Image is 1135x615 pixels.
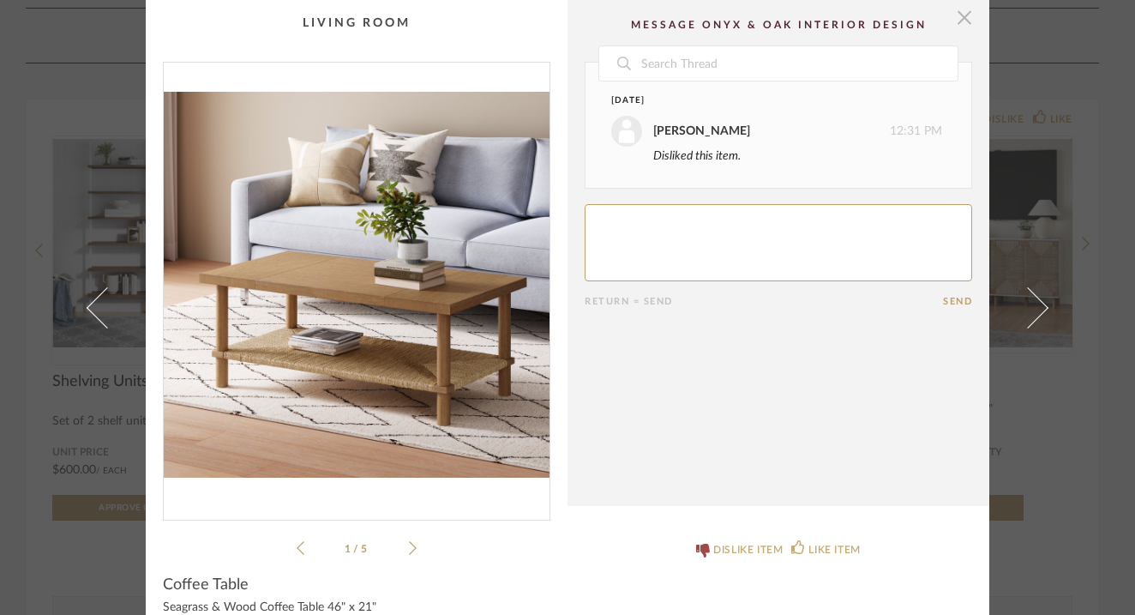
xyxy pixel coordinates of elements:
[163,576,249,594] span: Coffee Table
[585,296,943,307] div: Return = Send
[361,544,369,554] span: 5
[164,63,549,506] img: c48be5c7-97bc-4e26-8956-bfbde10f243e_1000x1000.jpg
[713,541,783,558] div: DISLIKE ITEM
[345,544,353,554] span: 1
[653,122,750,141] div: [PERSON_NAME]
[640,46,958,81] input: Search Thread
[163,601,550,615] div: Seagrass & Wood Coffee Table 46" x 21"
[653,147,942,166] div: Disliked this item.
[353,544,361,554] span: /
[611,116,942,147] div: 12:31 PM
[808,541,860,558] div: LIKE ITEM
[611,94,910,107] div: [DATE]
[943,296,972,307] button: Send
[164,63,549,506] div: 0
